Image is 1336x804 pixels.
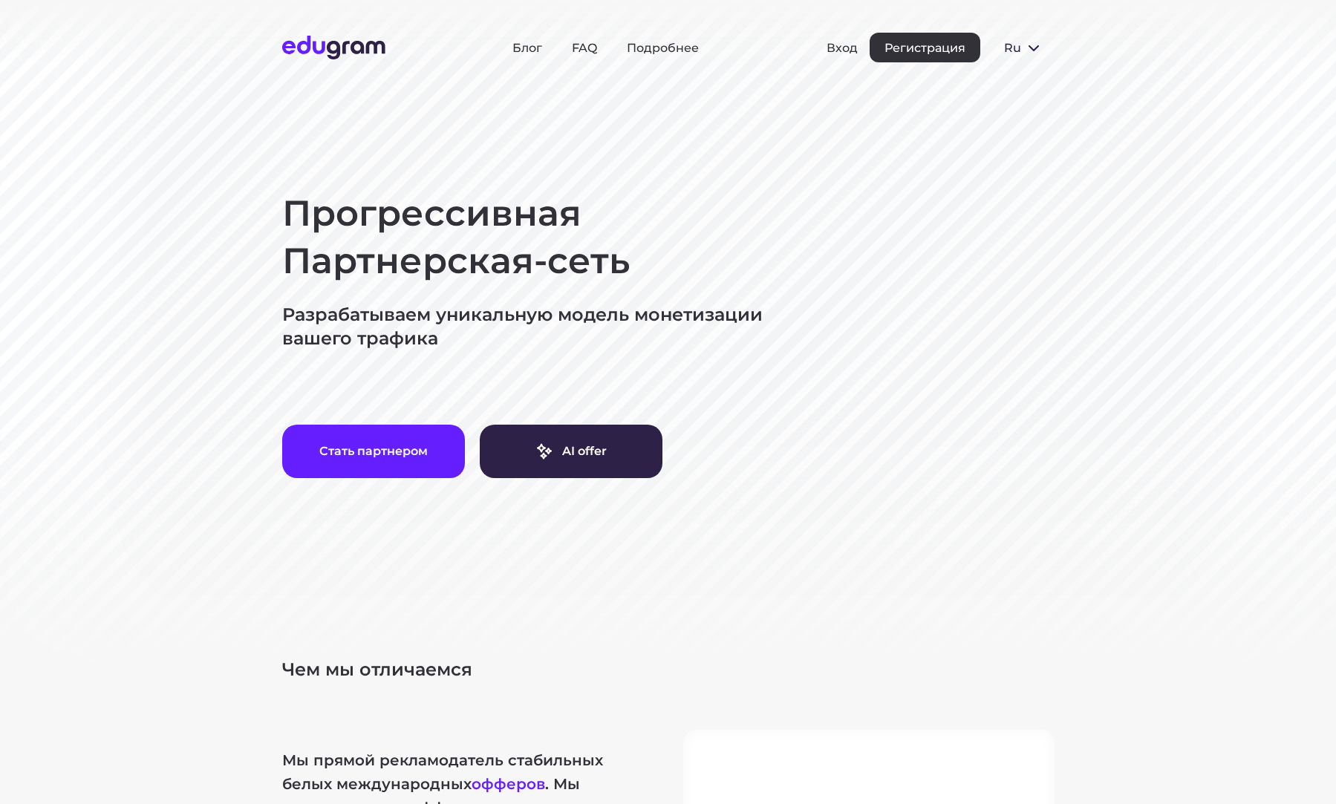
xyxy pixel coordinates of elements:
[282,36,385,59] img: Edugram Logo
[627,41,699,55] a: Подробнее
[870,33,980,62] button: Регистрация
[572,41,597,55] a: FAQ
[282,658,1055,682] p: Чем мы отличаемся
[1004,41,1019,55] span: ru
[827,41,858,55] button: Вход
[480,425,662,478] a: AI offer
[992,33,1055,62] button: ru
[472,775,545,793] button: офферов
[282,190,1055,285] h1: Прогрессивная Партнерская-сеть
[512,41,542,55] a: Блог
[282,303,1055,350] p: Разрабатываем уникальную модель монетизации вашего трафика
[282,425,465,478] button: Стать партнером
